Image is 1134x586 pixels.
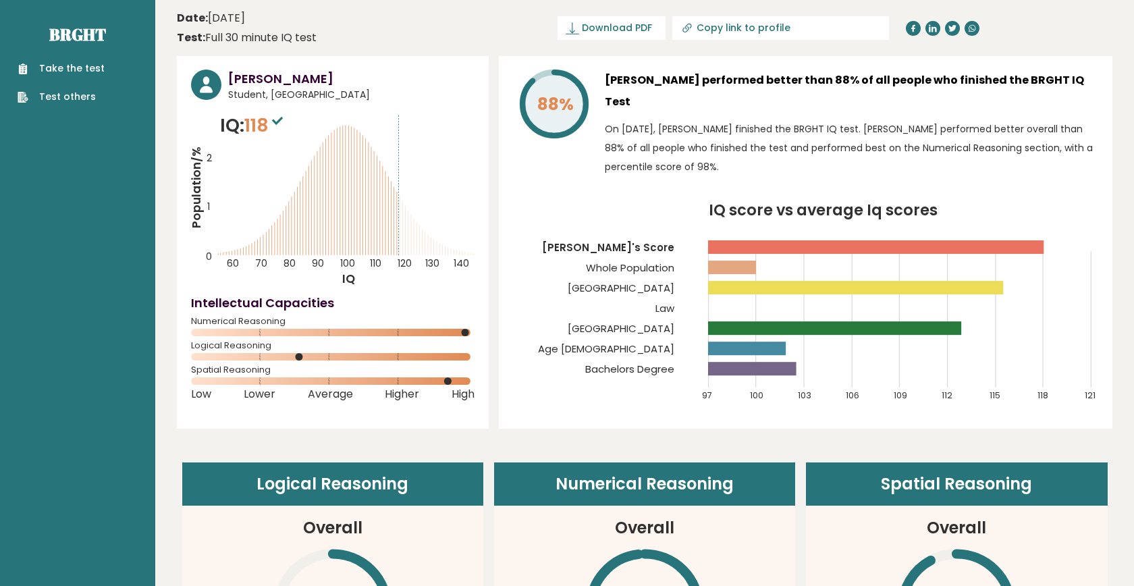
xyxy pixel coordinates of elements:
[207,151,212,165] tspan: 2
[191,343,475,348] span: Logical Reasoning
[191,294,475,312] h4: Intellectual Capacities
[846,390,859,401] tspan: 106
[255,257,267,270] tspan: 70
[177,10,245,26] time: [DATE]
[582,21,652,35] span: Download PDF
[177,30,317,46] div: Full 30 minute IQ test
[494,462,795,506] header: Numerical Reasoning
[370,257,381,270] tspan: 110
[177,10,208,26] b: Date:
[568,281,674,295] tspan: [GEOGRAPHIC_DATA]
[312,257,324,270] tspan: 90
[303,516,362,540] h3: Overall
[703,390,713,401] tspan: 97
[894,390,907,401] tspan: 109
[284,257,296,270] tspan: 80
[942,390,952,401] tspan: 112
[220,112,286,139] p: IQ:
[542,240,674,255] tspan: [PERSON_NAME]'s Score
[538,342,674,356] tspan: Age [DEMOGRAPHIC_DATA]
[188,146,205,228] tspan: Population/%
[182,462,483,506] header: Logical Reasoning
[655,301,675,315] tspan: Law
[342,271,355,287] tspan: IQ
[615,516,674,540] h3: Overall
[798,390,811,401] tspan: 103
[1037,390,1048,401] tspan: 118
[709,199,938,221] tspan: IQ score vs average Iq scores
[191,392,211,397] span: Low
[558,16,666,40] a: Download PDF
[990,390,1000,401] tspan: 115
[244,113,286,138] span: 118
[18,90,105,104] a: Test others
[340,257,355,270] tspan: 100
[750,390,763,401] tspan: 100
[308,392,353,397] span: Average
[568,321,674,336] tspan: [GEOGRAPHIC_DATA]
[927,516,986,540] h3: Overall
[18,61,105,76] a: Take the test
[605,119,1098,176] p: On [DATE], [PERSON_NAME] finished the BRGHT IQ test. [PERSON_NAME] performed better overall than ...
[244,392,275,397] span: Lower
[228,70,475,88] h3: [PERSON_NAME]
[206,250,212,263] tspan: 0
[537,92,574,116] tspan: 88%
[425,257,439,270] tspan: 130
[454,257,469,270] tspan: 140
[191,319,475,324] span: Numerical Reasoning
[228,88,475,102] span: Student, [GEOGRAPHIC_DATA]
[207,200,210,213] tspan: 1
[49,24,106,45] a: Brght
[398,257,412,270] tspan: 120
[385,392,419,397] span: Higher
[177,30,205,45] b: Test:
[227,257,239,270] tspan: 60
[806,462,1107,506] header: Spatial Reasoning
[191,367,475,373] span: Spatial Reasoning
[586,261,674,275] tspan: Whole Population
[1085,390,1096,401] tspan: 121
[585,362,674,376] tspan: Bachelors Degree
[452,392,475,397] span: High
[605,70,1098,113] h3: [PERSON_NAME] performed better than 88% of all people who finished the BRGHT IQ Test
